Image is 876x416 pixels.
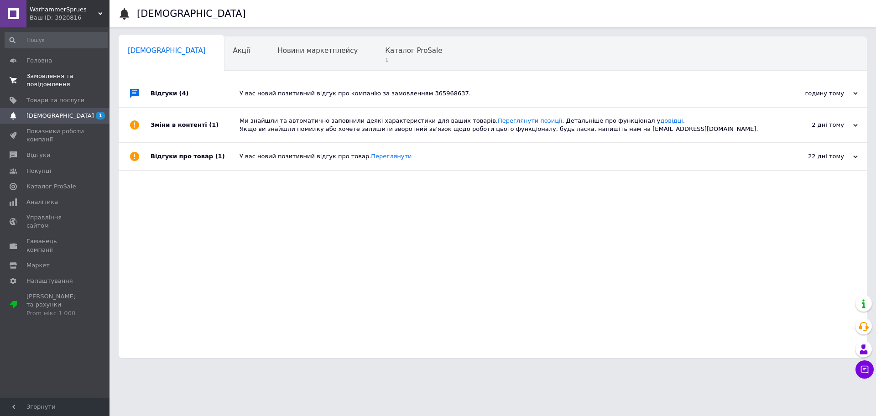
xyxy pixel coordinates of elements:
[498,117,562,124] a: Переглянути позиції
[209,121,219,128] span: (1)
[766,152,858,161] div: 22 дні тому
[240,89,766,98] div: У вас новий позитивний відгук про компанію за замовленням 365968637.
[5,32,108,48] input: Пошук
[96,112,105,120] span: 1
[26,277,73,285] span: Налаштування
[26,151,50,159] span: Відгуки
[766,89,858,98] div: годину тому
[385,47,442,55] span: Каталог ProSale
[26,309,84,317] div: Prom мікс 1 000
[240,152,766,161] div: У вас новий позитивний відгук про товар.
[26,96,84,104] span: Товари та послуги
[26,127,84,144] span: Показники роботи компанії
[385,57,442,63] span: 1
[26,112,94,120] span: [DEMOGRAPHIC_DATA]
[151,143,240,170] div: Відгуки про товар
[26,198,58,206] span: Аналітика
[26,213,84,230] span: Управління сайтом
[26,237,84,254] span: Гаманець компанії
[215,153,225,160] span: (1)
[371,153,412,160] a: Переглянути
[179,90,189,97] span: (4)
[240,117,766,133] div: Ми знайшли та автоматично заповнили деякі характеристики для ваших товарів. . Детальніше про функ...
[30,5,98,14] span: WarhammerSprues
[151,108,240,142] div: Зміни в контенті
[766,121,858,129] div: 2 дні тому
[233,47,250,55] span: Акції
[660,117,683,124] a: довідці
[855,360,874,379] button: Чат з покупцем
[128,47,206,55] span: [DEMOGRAPHIC_DATA]
[26,182,76,191] span: Каталог ProSale
[26,72,84,88] span: Замовлення та повідомлення
[26,57,52,65] span: Головна
[26,261,50,270] span: Маркет
[26,167,51,175] span: Покупці
[137,8,246,19] h1: [DEMOGRAPHIC_DATA]
[151,80,240,107] div: Відгуки
[277,47,358,55] span: Новини маркетплейсу
[26,292,84,317] span: [PERSON_NAME] та рахунки
[30,14,109,22] div: Ваш ID: 3920816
